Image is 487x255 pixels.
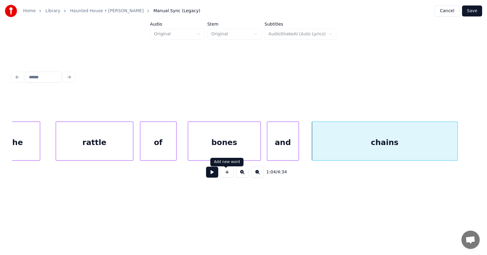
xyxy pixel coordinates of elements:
div: Add new word [214,160,240,165]
a: Home [23,8,36,14]
div: Open chat [461,231,480,249]
a: Library [45,8,60,14]
button: Cancel [435,5,459,16]
span: 4:34 [277,169,287,175]
a: Haunted House • [PERSON_NAME] [70,8,144,14]
label: Subtitles [265,22,337,26]
img: youka [5,5,17,17]
div: / [266,169,281,175]
label: Stem [207,22,262,26]
span: Manual Sync (Legacy) [153,8,200,14]
span: 1:04 [266,169,276,175]
nav: breadcrumb [23,8,200,14]
button: Save [462,5,482,16]
label: Audio [150,22,205,26]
